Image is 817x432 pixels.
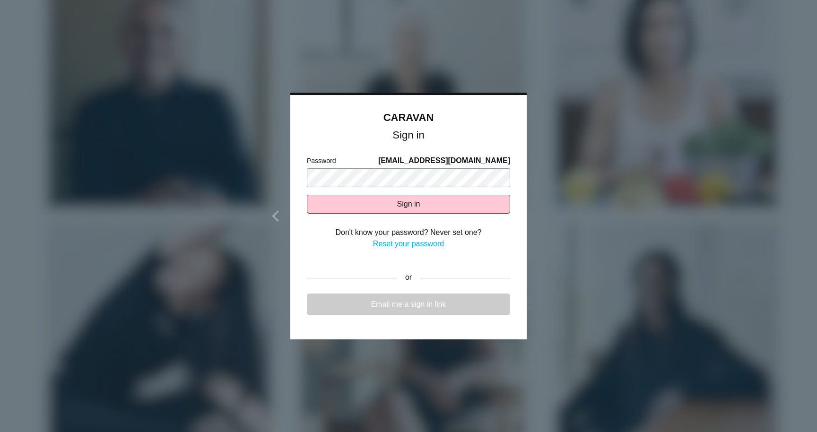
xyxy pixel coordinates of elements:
[383,112,434,123] a: CARAVAN
[307,227,510,238] div: Don't know your password? Never set one?
[378,155,510,166] span: [EMAIL_ADDRESS][DOMAIN_NAME]
[373,240,444,248] a: Reset your password
[307,195,510,214] button: Sign in
[397,266,420,290] div: or
[307,156,336,166] label: Password
[307,131,510,139] h1: Sign in
[307,294,510,315] a: Email me a sign in link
